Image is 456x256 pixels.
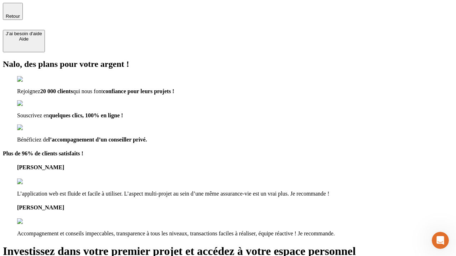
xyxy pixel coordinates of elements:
p: Accompagnement et conseils impeccables, transparence à tous les niveaux, transactions faciles à r... [17,230,453,237]
img: reviews stars [17,218,52,225]
span: 20 000 clients [40,88,73,94]
span: quelques clics, 100% en ligne ! [49,112,123,118]
h4: [PERSON_NAME] [17,164,453,171]
span: Rejoignez [17,88,40,94]
span: l’accompagnement d’un conseiller privé. [48,137,147,143]
h4: [PERSON_NAME] [17,204,453,211]
iframe: Intercom live chat [432,232,449,249]
h4: Plus de 96% de clients satisfaits ! [3,150,453,157]
span: Bénéficiez de [17,137,48,143]
img: reviews stars [17,178,52,185]
span: confiance pour leurs projets ! [103,88,174,94]
div: Aide [6,36,42,42]
span: Retour [6,14,20,19]
button: J’ai besoin d'aideAide [3,30,45,52]
p: L’application web est fluide et facile à utiliser. L’aspect multi-projet au sein d’une même assur... [17,191,453,197]
img: checkmark [17,100,48,107]
span: qui nous font [73,88,103,94]
span: Souscrivez en [17,112,49,118]
button: Retour [3,3,23,20]
div: J’ai besoin d'aide [6,31,42,36]
h2: Nalo, des plans pour votre argent ! [3,59,453,69]
img: checkmark [17,124,48,131]
img: checkmark [17,76,48,82]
